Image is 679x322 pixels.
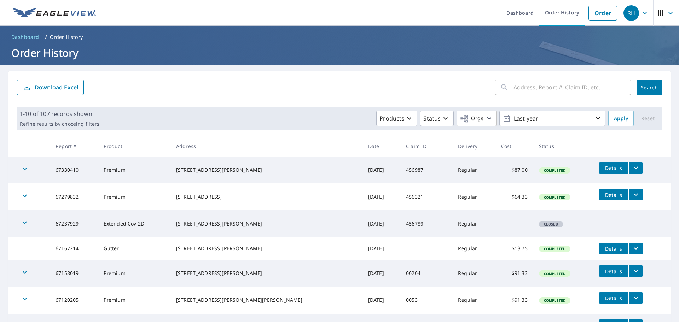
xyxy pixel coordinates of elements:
[603,192,624,198] span: Details
[400,287,452,314] td: 0053
[20,110,99,118] p: 1-10 of 107 records shown
[495,183,533,210] td: $64.33
[176,193,357,200] div: [STREET_ADDRESS]
[176,245,357,252] div: [STREET_ADDRESS][PERSON_NAME]
[98,210,170,237] td: Extended Cov 2D
[452,287,495,314] td: Regular
[628,162,643,174] button: filesDropdownBtn-67330410
[628,292,643,304] button: filesDropdownBtn-67120205
[362,157,400,183] td: [DATE]
[98,136,170,157] th: Product
[400,210,452,237] td: 456789
[452,260,495,287] td: Regular
[362,287,400,314] td: [DATE]
[98,183,170,210] td: Premium
[642,84,656,91] span: Search
[362,183,400,210] td: [DATE]
[533,136,593,157] th: Status
[599,189,628,200] button: detailsBtn-67279832
[362,260,400,287] td: [DATE]
[50,210,98,237] td: 67237929
[540,271,570,276] span: Completed
[176,297,357,304] div: [STREET_ADDRESS][PERSON_NAME][PERSON_NAME]
[400,183,452,210] td: 456321
[540,195,570,200] span: Completed
[8,46,671,60] h1: Order History
[362,136,400,157] th: Date
[628,243,643,254] button: filesDropdownBtn-67167214
[379,114,404,123] p: Products
[495,157,533,183] td: $87.00
[176,220,357,227] div: [STREET_ADDRESS][PERSON_NAME]
[511,112,594,125] p: Last year
[599,243,628,254] button: detailsBtn-67167214
[50,183,98,210] td: 67279832
[420,111,454,126] button: Status
[540,222,562,227] span: Closed
[599,292,628,304] button: detailsBtn-67120205
[17,80,84,95] button: Download Excel
[628,265,643,277] button: filesDropdownBtn-67158019
[50,136,98,157] th: Report #
[540,168,570,173] span: Completed
[495,210,533,237] td: -
[499,111,605,126] button: Last year
[400,136,452,157] th: Claim ID
[50,287,98,314] td: 67120205
[452,183,495,210] td: Regular
[495,260,533,287] td: $91.33
[452,136,495,157] th: Delivery
[13,8,96,18] img: EV Logo
[460,114,483,123] span: Orgs
[599,265,628,277] button: detailsBtn-67158019
[98,237,170,260] td: Gutter
[362,210,400,237] td: [DATE]
[423,114,441,123] p: Status
[35,83,78,91] p: Download Excel
[98,287,170,314] td: Premium
[8,31,42,43] a: Dashboard
[495,287,533,314] td: $91.33
[603,245,624,252] span: Details
[11,34,39,41] span: Dashboard
[457,111,497,126] button: Orgs
[495,136,533,157] th: Cost
[588,6,617,21] a: Order
[603,268,624,275] span: Details
[50,157,98,183] td: 67330410
[98,260,170,287] td: Premium
[50,260,98,287] td: 67158019
[20,121,99,127] p: Refine results by choosing filters
[495,237,533,260] td: $13.75
[98,157,170,183] td: Premium
[623,5,639,21] div: RH
[628,189,643,200] button: filesDropdownBtn-67279832
[540,298,570,303] span: Completed
[400,260,452,287] td: 00204
[452,210,495,237] td: Regular
[452,157,495,183] td: Regular
[176,270,357,277] div: [STREET_ADDRESS][PERSON_NAME]
[362,237,400,260] td: [DATE]
[637,80,662,95] button: Search
[599,162,628,174] button: detailsBtn-67330410
[45,33,47,41] li: /
[603,295,624,301] span: Details
[50,34,83,41] p: Order History
[8,31,671,43] nav: breadcrumb
[176,166,357,174] div: [STREET_ADDRESS][PERSON_NAME]
[540,246,570,251] span: Completed
[603,165,624,171] span: Details
[50,237,98,260] td: 67167214
[452,237,495,260] td: Regular
[614,114,628,123] span: Apply
[513,77,631,97] input: Address, Report #, Claim ID, etc.
[400,157,452,183] td: 456987
[170,136,362,157] th: Address
[608,111,634,126] button: Apply
[376,111,417,126] button: Products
